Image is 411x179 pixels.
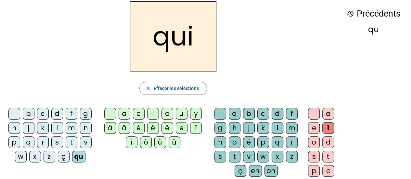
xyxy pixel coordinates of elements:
h2: qui [130,1,216,71]
div: p [8,136,20,148]
div: t [66,136,77,148]
div: b [243,108,255,120]
div: t [322,151,334,162]
div: b [23,108,34,120]
mat-icon: history [346,10,354,18]
button: Effacer les sélections [139,82,207,95]
div: n [80,122,92,134]
div: r [37,136,49,148]
div: g [80,108,92,120]
div: i [322,122,334,134]
div: î [190,122,202,134]
div: s [308,151,320,162]
div: u [176,108,187,120]
div: p [257,136,269,148]
div: s [51,136,63,148]
div: o [229,136,240,148]
div: c [257,108,269,120]
div: k [37,122,49,134]
div: f [286,108,298,120]
div: ï [126,136,137,148]
div: m [66,122,77,134]
div: v [243,151,255,162]
div: ê [161,122,173,134]
div: c [322,165,334,177]
div: g [214,122,226,134]
div: a [229,108,240,120]
div: h [229,122,240,134]
div: l [51,122,63,134]
div: a [119,108,130,120]
div: û [154,136,166,148]
div: v [80,136,92,148]
div: d [322,136,334,148]
div: ë [176,122,187,134]
div: x [29,151,41,162]
div: qu [346,26,401,33]
div: q [272,136,283,148]
div: ç [235,165,246,177]
div: x [272,151,283,162]
div: r [286,136,298,148]
div: e [308,122,320,134]
div: c [37,108,49,120]
h3: Précédents [346,6,401,21]
div: d [51,108,63,120]
div: qu [72,151,85,162]
div: y [190,108,202,120]
div: q [23,136,34,148]
div: i [147,108,159,120]
mat-icon: close [145,85,151,91]
div: w [15,151,27,162]
div: f [66,108,77,120]
div: a [322,108,334,120]
div: j [243,122,255,134]
div: p [308,165,320,177]
div: è [133,122,145,134]
div: z [44,151,55,162]
div: z [286,151,298,162]
div: j [23,122,34,134]
div: é [147,122,159,134]
div: t [229,151,240,162]
div: é [243,136,255,148]
div: ô [140,136,152,148]
div: â [119,122,130,134]
div: o [161,108,173,120]
div: on [264,165,278,177]
div: n [214,136,226,148]
div: o [308,136,320,148]
div: à [104,122,116,134]
div: e [133,108,145,120]
div: w [257,151,269,162]
div: s [214,151,226,162]
div: ç [58,151,70,162]
div: d [272,108,283,120]
div: m [286,122,298,134]
div: l [272,122,283,134]
div: k [257,122,269,134]
span: Effacer les sélections [153,84,199,92]
div: h [8,122,20,134]
div: ü [169,136,180,148]
div: en [249,165,262,177]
